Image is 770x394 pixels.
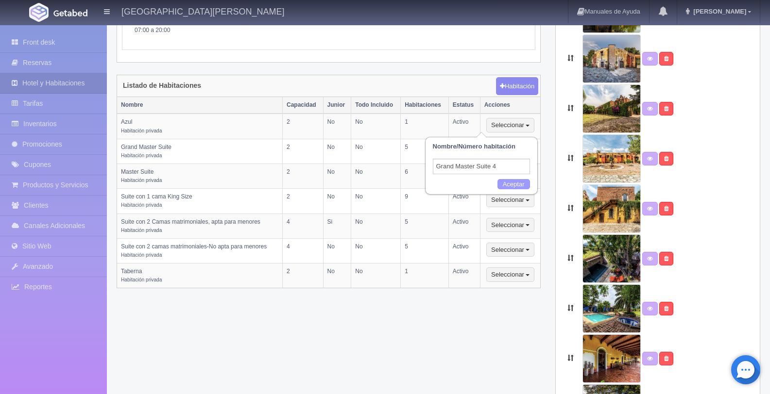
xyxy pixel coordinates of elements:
th: Estatus [448,97,480,114]
img: 558_6611.png [582,84,641,133]
td: 9 [401,189,449,213]
small: Habitación privada [121,228,162,233]
label: Nombre/Número habitación [433,142,515,151]
td: Suite con 2 Camas matrimoniales, apta para menores [117,213,283,238]
td: Activo [448,213,480,238]
td: Activo [448,238,480,263]
img: 558_6616.png [582,334,641,383]
td: 4 [283,213,324,238]
td: No [351,139,401,164]
button: Seleccionar [486,243,534,257]
img: Getabed [29,3,49,22]
td: 1 [401,263,449,288]
td: Si [323,213,351,238]
td: Suite con 1 cama King Size [117,189,283,213]
small: Habitación privada [121,178,162,183]
td: Master Suite [117,164,283,189]
button: Habitación [496,77,538,96]
td: No [351,263,401,288]
td: Azul [117,114,283,139]
td: 2 [283,164,324,189]
img: 558_6610.png [582,134,641,183]
img: 558_6605.png [582,284,641,333]
td: 2 [283,263,324,288]
td: No [323,164,351,189]
td: No [351,164,401,189]
input: Ingresar núm. habitación [433,159,530,174]
td: No [351,238,401,263]
td: 2 [283,114,324,139]
td: No [351,189,401,213]
td: 2 [283,189,324,213]
td: 6 [401,164,449,189]
td: 4 [283,238,324,263]
td: Activo [448,263,480,288]
button: Seleccionar [486,118,534,132]
span: [PERSON_NAME] [691,8,746,15]
img: 558_6614.png [582,34,641,83]
td: Activo [448,189,480,213]
td: Taberna [117,263,283,288]
button: Seleccionar [486,267,534,282]
small: Habitación privada [121,277,162,282]
small: Habitación privada [121,153,162,158]
img: 558_6608.png [582,234,641,283]
td: No [351,213,401,238]
button: Aceptar [497,179,530,190]
td: No [323,139,351,164]
td: 1 [401,114,449,139]
th: Acciones [480,97,540,114]
td: No [323,238,351,263]
button: Seleccionar [486,193,534,207]
td: 2 [283,139,324,164]
img: 558_6606.png [582,184,641,233]
th: Habitaciones [401,97,449,114]
td: No [323,114,351,139]
td: Grand Master Suite [117,139,283,164]
th: Junior [323,97,351,114]
small: Habitación privada [121,128,162,133]
th: Nombre [117,97,283,114]
td: 5 [401,213,449,238]
td: Suite con 2 camas matrimoniales-No apta para menores [117,238,283,263]
th: Capacidad [283,97,324,114]
h4: [GEOGRAPHIC_DATA][PERSON_NAME] [121,5,284,17]
h4: Listado de Habitaciones [123,82,201,89]
td: No [323,189,351,213]
th: Todo Incluido [351,97,401,114]
td: 5 [401,139,449,164]
img: Getabed [53,9,87,16]
td: Activo [448,114,480,139]
td: No [351,114,401,139]
td: 5 [401,238,449,263]
small: Habitación privada [121,202,162,208]
button: Seleccionar [486,218,534,232]
small: Habitación privada [121,252,162,258]
td: No [323,263,351,288]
